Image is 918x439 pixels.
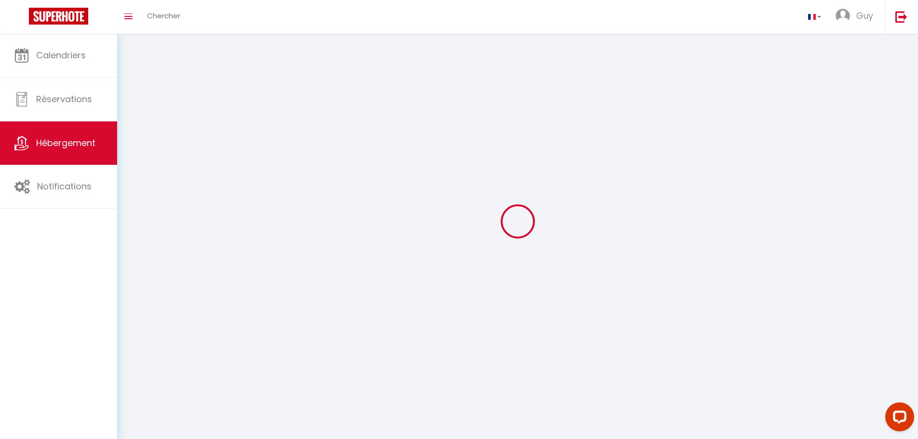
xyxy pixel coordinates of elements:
img: logout [895,11,907,23]
img: Super Booking [29,8,88,25]
iframe: LiveChat chat widget [878,399,918,439]
span: Réservations [36,93,92,105]
span: Calendriers [36,49,86,61]
img: ... [836,9,850,23]
span: Chercher [147,11,180,21]
span: Guy [856,10,873,22]
span: Notifications [37,180,92,192]
span: Hébergement [36,137,95,149]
